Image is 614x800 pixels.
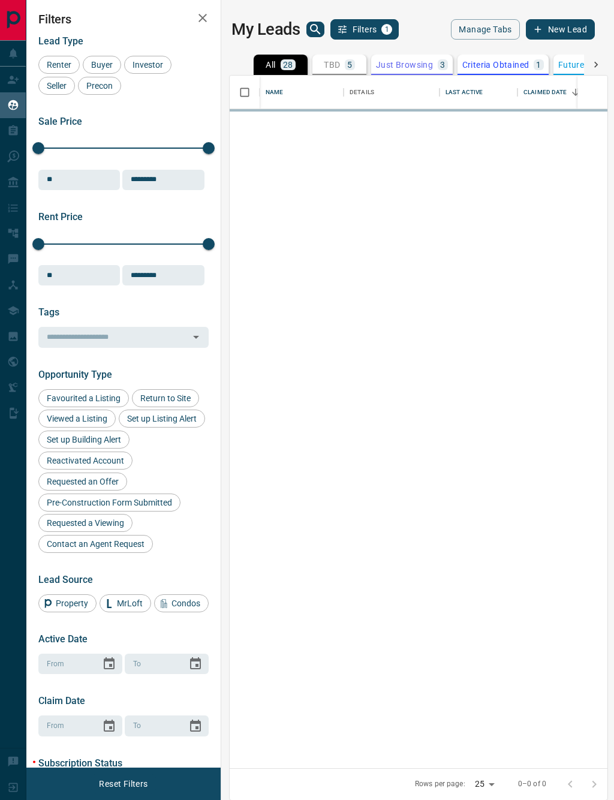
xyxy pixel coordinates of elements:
div: Claimed Date [523,76,567,109]
span: Contact an Agent Request [43,539,149,549]
span: Sale Price [38,116,82,127]
div: 25 [470,775,499,793]
h1: My Leads [231,20,300,39]
button: search button [306,22,324,37]
div: Set up Building Alert [38,431,130,449]
span: Set up Listing Alert [123,414,201,423]
span: Rent Price [38,211,83,222]
span: Requested a Viewing [43,518,128,528]
button: Choose date [183,714,207,738]
p: 28 [283,61,293,69]
button: Manage Tabs [451,19,519,40]
button: Sort [567,84,584,101]
span: 1 [383,25,391,34]
span: Reactivated Account [43,456,128,465]
span: Renter [43,60,76,70]
div: Name [260,76,344,109]
p: Criteria Obtained [462,61,529,69]
span: Lead Source [38,574,93,585]
div: Name [266,76,284,109]
span: Set up Building Alert [43,435,125,444]
span: Seller [43,81,71,91]
span: Viewed a Listing [43,414,112,423]
p: TBD [324,61,340,69]
p: Just Browsing [376,61,433,69]
div: Last Active [446,76,483,109]
div: Favourited a Listing [38,389,129,407]
span: Lead Type [38,35,83,47]
span: Claim Date [38,695,85,706]
div: Details [344,76,440,109]
div: Requested a Viewing [38,514,133,532]
span: Return to Site [136,393,195,403]
div: Last Active [440,76,517,109]
div: Investor [124,56,171,74]
button: Choose date [97,714,121,738]
div: Pre-Construction Form Submitted [38,494,180,512]
span: Opportunity Type [38,369,112,380]
div: Set up Listing Alert [119,410,205,428]
p: 3 [440,61,445,69]
div: Contact an Agent Request [38,535,153,553]
span: Buyer [87,60,117,70]
div: Property [38,594,97,612]
span: Favourited a Listing [43,393,125,403]
div: Seller [38,77,75,95]
button: Open [188,329,204,345]
span: Precon [82,81,117,91]
span: Pre-Construction Form Submitted [43,498,176,507]
div: Precon [78,77,121,95]
div: Viewed a Listing [38,410,116,428]
p: Rows per page: [415,779,465,789]
h2: Filters [38,12,209,26]
button: Reset Filters [91,774,155,794]
span: Investor [128,60,167,70]
button: Choose date [97,652,121,676]
span: Property [52,599,92,608]
p: 5 [347,61,352,69]
button: Filters1 [330,19,399,40]
span: Condos [167,599,204,608]
div: Claimed Date [517,76,598,109]
div: Reactivated Account [38,452,133,470]
div: Buyer [83,56,121,74]
span: MrLoft [113,599,147,608]
div: Details [350,76,374,109]
div: MrLoft [100,594,151,612]
p: 1 [536,61,541,69]
div: Requested an Offer [38,473,127,491]
button: New Lead [526,19,595,40]
p: All [266,61,275,69]
button: Choose date [183,652,207,676]
span: Requested an Offer [43,477,123,486]
div: Condos [154,594,209,612]
div: Return to Site [132,389,199,407]
span: Active Date [38,633,88,645]
div: Renter [38,56,80,74]
p: 0–0 of 0 [518,779,546,789]
span: Tags [38,306,59,318]
span: Subscription Status [38,757,122,769]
